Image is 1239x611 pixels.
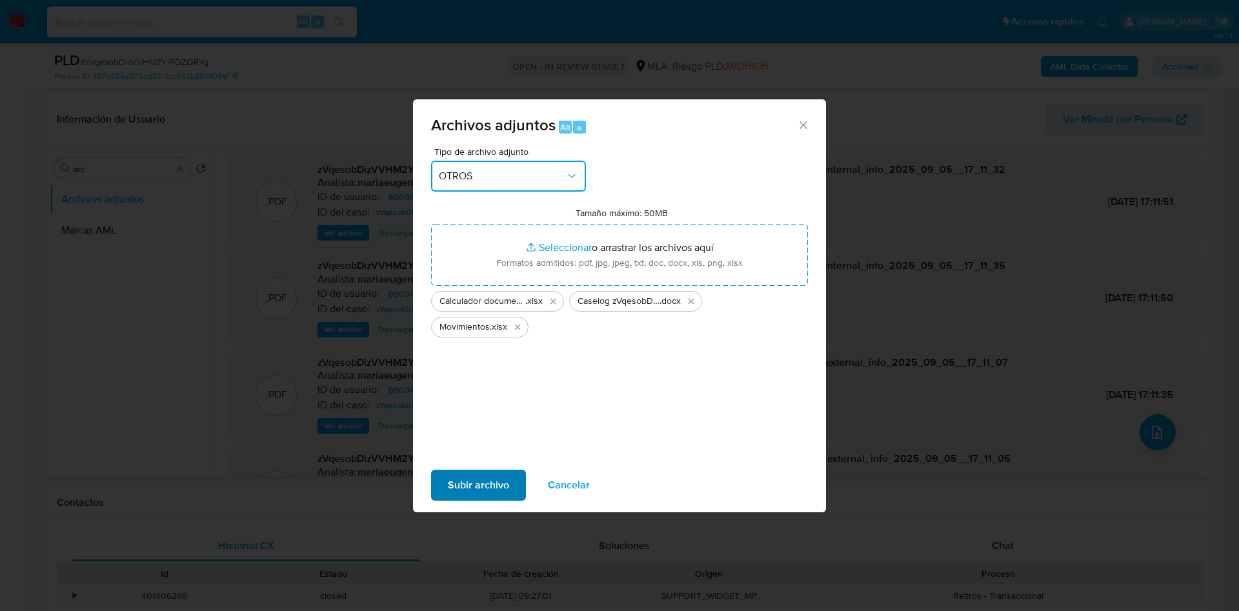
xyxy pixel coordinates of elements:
[545,294,561,309] button: Eliminar Calculador documentación (1).xlsx
[525,295,543,308] span: .xlsx
[797,119,809,130] button: Cerrar
[439,170,565,183] span: OTROS
[434,147,589,156] span: Tipo de archivo adjunto
[439,295,525,308] span: Calculador documentación (1)
[490,321,507,334] span: .xlsx
[577,121,581,134] span: a
[431,161,586,192] button: OTROS
[531,470,607,501] button: Cancelar
[683,294,699,309] button: Eliminar Caselog zVqesobDizVVHM2YiPOZQRYg_2025_08_20_01_29_17.docx
[510,319,525,335] button: Eliminar Movimientos.xlsx
[560,121,570,134] span: Alt
[578,295,660,308] span: Caselog zVqesobDizVVHM2YiPOZQRYg_2025_08_20_01_29_17
[660,295,681,308] span: .docx
[448,471,509,499] span: Subir archivo
[431,286,808,337] ul: Archivos seleccionados
[431,114,556,136] span: Archivos adjuntos
[431,470,526,501] button: Subir archivo
[576,207,668,219] label: Tamaño máximo: 50MB
[548,471,590,499] span: Cancelar
[439,321,490,334] span: Movimientos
